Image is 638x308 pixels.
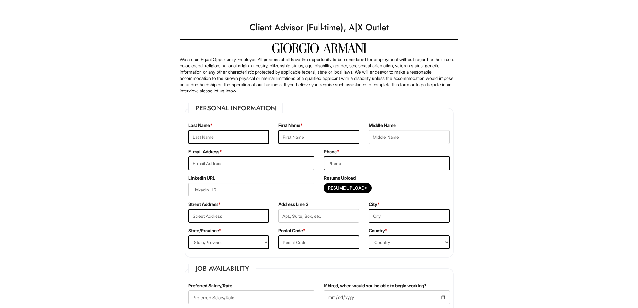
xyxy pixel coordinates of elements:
input: Street Address [188,209,269,223]
label: Postal Code [278,227,305,234]
label: Preferred Salary/Rate [188,283,232,289]
label: City [369,201,380,207]
label: State/Province [188,227,222,234]
label: Middle Name [369,122,396,128]
input: Middle Name [369,130,450,144]
button: Resume Upload*Resume Upload* [324,183,372,193]
legend: Personal Information [188,103,283,113]
label: LinkedIn URL [188,175,215,181]
label: E-mail Address [188,149,222,155]
label: Street Address [188,201,221,207]
label: Phone [324,149,339,155]
input: First Name [278,130,359,144]
label: If hired, when would you be able to begin working? [324,283,426,289]
img: Giorgio Armani [272,43,366,53]
p: We are an Equal Opportunity Employer. All persons shall have the opportunity to be considered for... [180,56,458,94]
label: First Name [278,122,303,128]
input: Last Name [188,130,269,144]
label: Address Line 2 [278,201,308,207]
input: E-mail Address [188,156,314,170]
label: Resume Upload [324,175,356,181]
legend: Job Availability [188,264,256,273]
label: Country [369,227,388,234]
select: State/Province [188,235,269,249]
input: City [369,209,450,223]
input: Postal Code [278,235,359,249]
select: Country [369,235,450,249]
input: Preferred Salary/Rate [188,290,314,304]
input: LinkedIn URL [188,183,314,196]
h1: Client Advisor (Full-time), A|X Outlet [177,19,462,36]
input: Phone [324,156,450,170]
input: Apt., Suite, Box, etc. [278,209,359,223]
label: Last Name [188,122,212,128]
